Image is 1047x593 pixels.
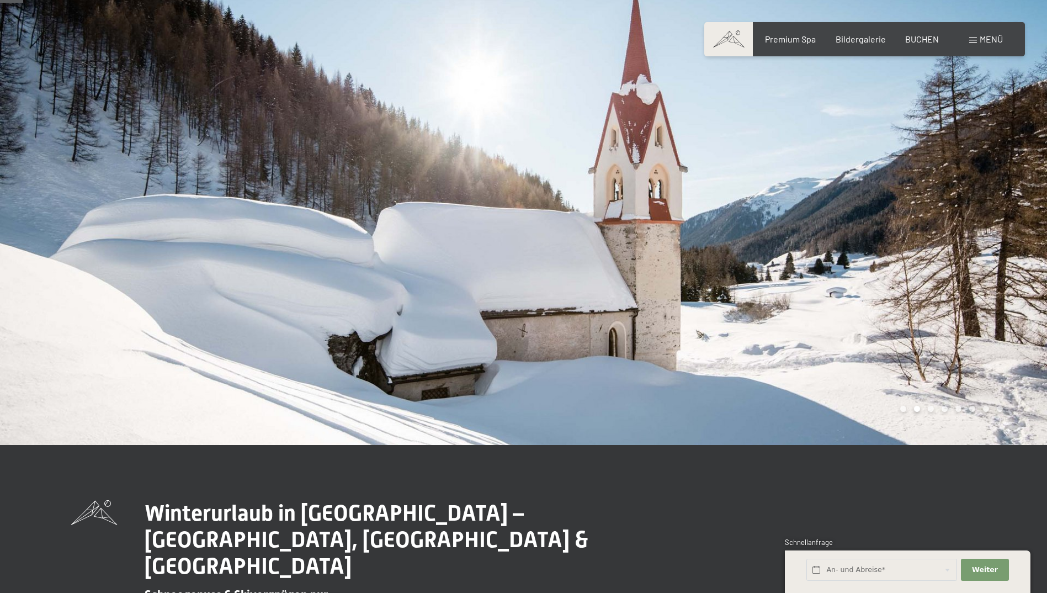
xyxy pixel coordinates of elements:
[961,559,1008,581] button: Weiter
[928,406,934,412] div: Carousel Page 3
[969,406,975,412] div: Carousel Page 6
[836,34,886,44] a: Bildergalerie
[942,406,948,412] div: Carousel Page 4
[896,406,1003,412] div: Carousel Pagination
[785,538,833,547] span: Schnellanfrage
[765,34,816,44] a: Premium Spa
[905,34,939,44] a: BUCHEN
[983,406,989,412] div: Carousel Page 7
[145,500,588,579] span: Winterurlaub in [GEOGRAPHIC_DATA] – [GEOGRAPHIC_DATA], [GEOGRAPHIC_DATA] & [GEOGRAPHIC_DATA]
[914,406,920,412] div: Carousel Page 2 (Current Slide)
[972,565,998,575] span: Weiter
[980,34,1003,44] span: Menü
[955,406,961,412] div: Carousel Page 5
[900,406,906,412] div: Carousel Page 1
[997,406,1003,412] div: Carousel Page 8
